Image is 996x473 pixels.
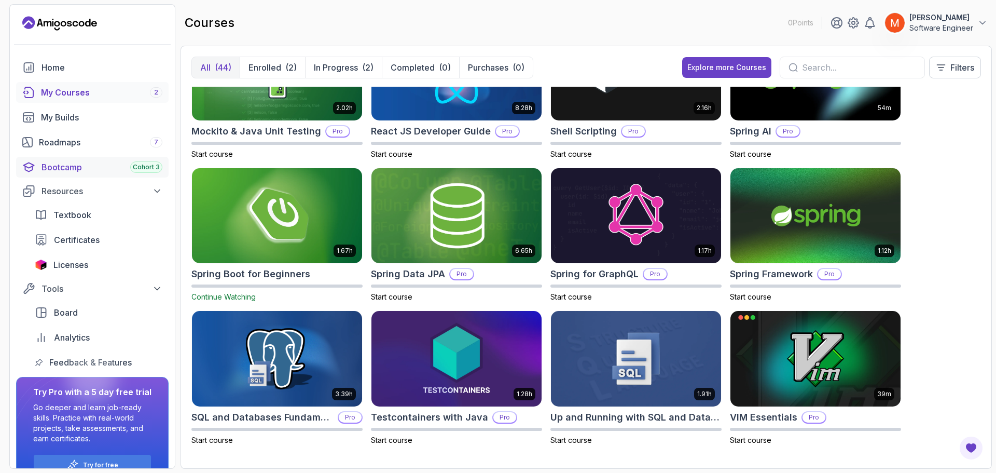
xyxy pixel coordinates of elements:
p: Enrolled [248,61,281,74]
span: Feedback & Features [49,356,132,369]
div: (0) [439,61,451,74]
img: user profile image [885,13,905,33]
p: Purchases [468,61,508,74]
div: My Builds [41,111,162,124]
p: Pro [777,126,799,137]
img: VIM Essentials card [730,311,901,407]
a: roadmaps [16,132,169,153]
p: 8.28h [515,104,532,112]
span: Start course [730,436,771,444]
h2: React JS Developer Guide [371,124,491,139]
h2: Shell Scripting [550,124,617,139]
h2: Spring Data JPA [371,267,445,281]
span: 2 [154,88,158,97]
p: Pro [339,412,362,423]
p: 1.67h [337,247,353,255]
img: Spring Data JPA card [371,168,542,264]
p: Pro [326,126,349,137]
h2: courses [185,15,234,31]
button: Explore more Courses [682,57,771,78]
img: jetbrains icon [35,260,47,270]
p: 0 Points [788,18,813,28]
span: Cohort 3 [133,163,160,171]
button: Enrolled(2) [240,57,305,78]
img: Up and Running with SQL and Databases card [551,311,721,407]
input: Search... [802,61,916,74]
div: Roadmaps [39,136,162,148]
h2: Spring AI [730,124,771,139]
p: 3.39h [335,390,353,398]
p: Pro [622,126,645,137]
a: certificates [29,229,169,250]
div: (44) [215,61,231,74]
div: Explore more Courses [687,62,766,73]
p: Pro [496,126,519,137]
p: 2.16h [697,104,712,112]
button: Filters [929,57,981,78]
a: Try for free [83,461,118,469]
span: Textbook [53,209,91,221]
p: 1.12h [878,247,891,255]
p: 1.17h [698,247,712,255]
span: Start course [371,292,412,301]
span: Start course [730,292,771,301]
p: Pro [493,412,516,423]
div: Tools [41,282,162,295]
p: [PERSON_NAME] [909,12,973,23]
button: Purchases(0) [459,57,533,78]
div: (2) [362,61,374,74]
span: Start course [191,436,233,444]
a: licenses [29,254,169,275]
span: Start course [550,436,592,444]
p: Pro [818,269,841,279]
span: Certificates [54,234,100,246]
p: Pro [644,269,667,279]
a: bootcamp [16,157,169,178]
a: analytics [29,327,169,348]
span: 7 [154,138,158,146]
span: Start course [730,150,771,158]
img: Testcontainers with Java card [371,311,542,407]
span: Start course [371,436,412,444]
a: feedback [29,352,169,373]
h2: Spring Boot for Beginners [191,267,310,281]
a: courses [16,82,169,103]
p: Pro [450,269,473,279]
p: Pro [803,412,825,423]
h2: VIM Essentials [730,410,797,425]
span: Analytics [54,331,90,344]
button: In Progress(2) [305,57,382,78]
p: 1.28h [517,390,532,398]
p: 2.02h [336,104,353,112]
span: Start course [191,150,233,158]
span: Start course [550,292,592,301]
button: user profile image[PERSON_NAME]Software Engineer [884,12,988,33]
p: Go deeper and learn job-ready skills. Practice with real-world projects, take assessments, and ea... [33,402,151,444]
p: Software Engineer [909,23,973,33]
a: builds [16,107,169,128]
h2: Spring Framework [730,267,813,281]
a: textbook [29,205,169,225]
p: 39m [877,390,891,398]
h2: Spring for GraphQL [550,267,639,281]
p: 6.65h [515,247,532,255]
p: Completed [391,61,435,74]
span: Start course [371,150,412,158]
span: Continue Watching [191,292,256,301]
div: (2) [285,61,297,74]
h2: Testcontainers with Java [371,410,488,425]
img: SQL and Databases Fundamentals card [192,311,362,407]
div: My Courses [41,86,162,99]
span: Board [54,306,78,319]
button: All(44) [192,57,240,78]
button: Tools [16,279,169,298]
h2: SQL and Databases Fundamentals [191,410,334,425]
button: Resources [16,182,169,200]
p: In Progress [314,61,358,74]
div: Bootcamp [41,161,162,173]
p: Filters [950,61,974,74]
img: Spring Framework card [730,168,901,264]
p: 1.91h [697,390,712,398]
